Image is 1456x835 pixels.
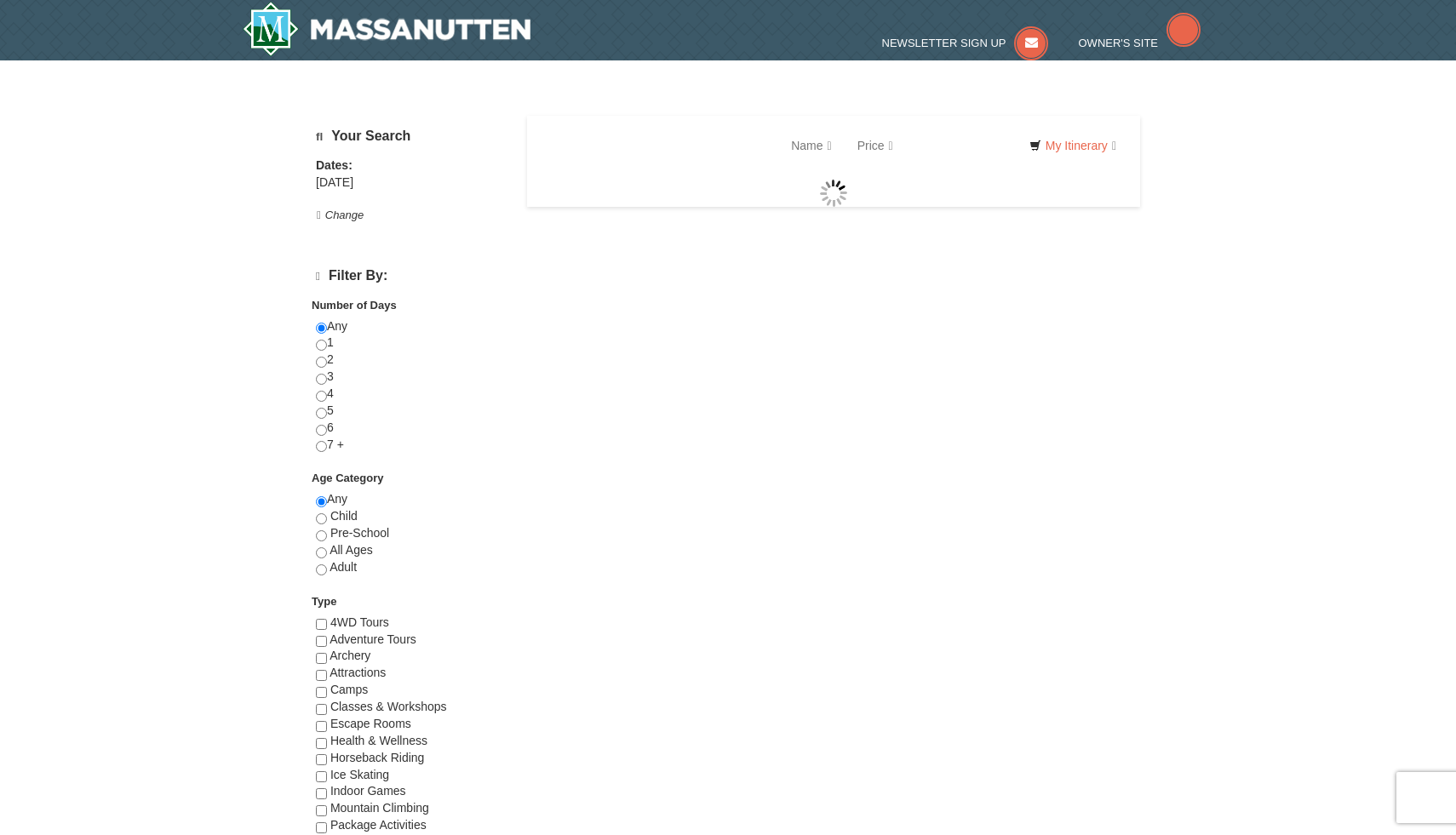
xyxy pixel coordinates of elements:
[330,751,425,764] span: Horseback Riding
[330,615,389,629] span: 4WD Tours
[330,632,416,646] span: Adventure Tours
[330,560,357,574] span: Adult
[330,649,370,662] span: Archery
[1018,133,1127,158] a: My Itinerary
[330,784,406,798] span: Indoor Games
[243,2,530,56] img: Massanutten Resort Logo
[316,491,506,592] div: Any
[330,666,386,679] span: Attractions
[330,734,427,747] span: Health & Wellness
[312,299,397,312] strong: Number of Days
[330,543,373,557] span: All Ages
[330,801,429,815] span: Mountain Climbing
[330,700,447,713] span: Classes & Workshops
[330,509,358,523] span: Child
[330,526,389,540] span: Pre-School
[243,2,530,56] a: Massanutten Resort
[330,683,368,696] span: Camps
[330,717,411,730] span: Escape Rooms
[316,129,506,145] h5: Your Search
[820,180,847,207] img: wait gif
[316,158,353,172] strong: Dates:
[1079,37,1159,49] span: Owner's Site
[312,595,336,608] strong: Type
[316,206,364,225] button: Change
[330,818,427,832] span: Package Activities
[1079,37,1201,49] a: Owner's Site
[312,472,384,484] strong: Age Category
[316,174,506,192] div: [DATE]
[778,129,844,163] a: Name
[316,268,506,284] h4: Filter By:
[882,37,1049,49] a: Newsletter Sign Up
[845,129,906,163] a: Price
[330,768,389,781] span: Ice Skating
[882,37,1006,49] span: Newsletter Sign Up
[316,318,506,471] div: Any 1 2 3 4 5 6 7 +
